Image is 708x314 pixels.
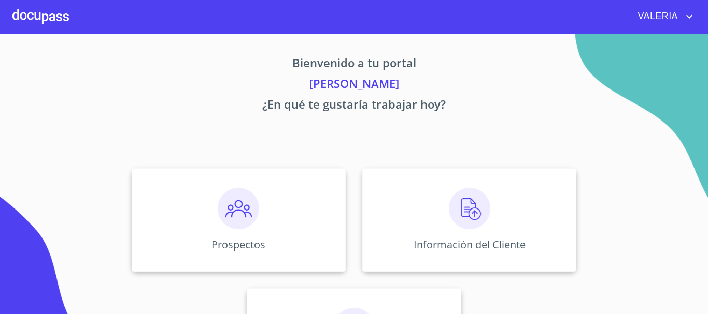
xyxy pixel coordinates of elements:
p: ¿En qué te gustaría trabajar hoy? [35,96,673,116]
span: VALERIA [630,8,684,25]
p: Bienvenido a tu portal [35,54,673,75]
img: prospectos.png [218,188,259,229]
button: account of current user [630,8,696,25]
img: carga.png [449,188,490,229]
p: Prospectos [211,237,265,251]
p: [PERSON_NAME] [35,75,673,96]
p: Información del Cliente [414,237,526,251]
